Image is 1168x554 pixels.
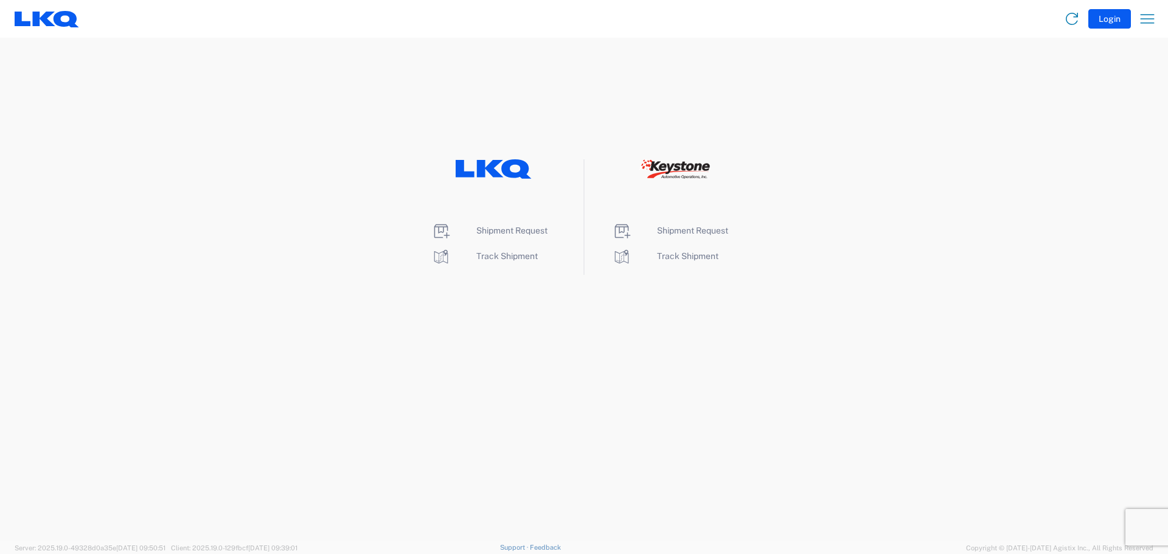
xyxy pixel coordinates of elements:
span: Shipment Request [476,226,547,235]
a: Shipment Request [431,226,547,235]
span: Client: 2025.19.0-129fbcf [171,544,297,552]
span: [DATE] 09:50:51 [116,544,165,552]
a: Shipment Request [612,226,728,235]
a: Feedback [530,544,561,551]
a: Support [500,544,530,551]
span: [DATE] 09:39:01 [248,544,297,552]
a: Track Shipment [431,251,538,261]
span: Track Shipment [476,251,538,261]
span: Track Shipment [657,251,718,261]
span: Shipment Request [657,226,728,235]
span: Server: 2025.19.0-49328d0a35e [15,544,165,552]
span: Copyright © [DATE]-[DATE] Agistix Inc., All Rights Reserved [966,542,1153,553]
button: Login [1088,9,1131,29]
a: Track Shipment [612,251,718,261]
